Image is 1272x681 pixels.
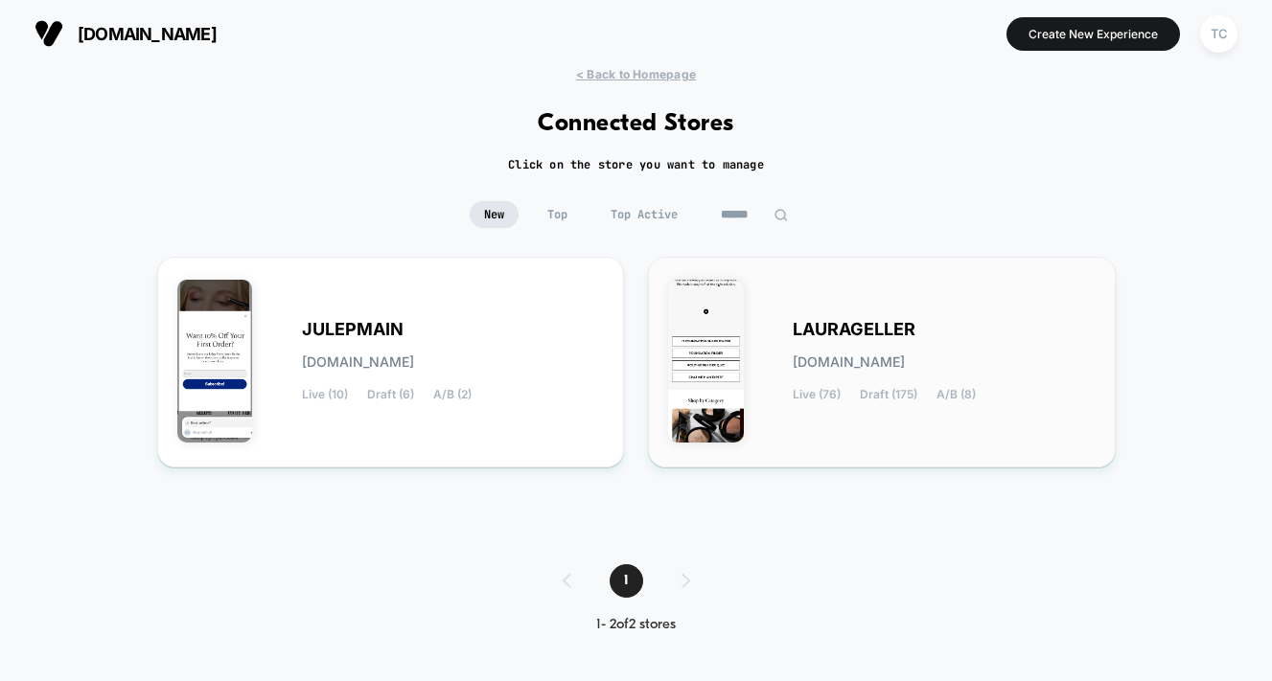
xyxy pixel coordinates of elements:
[302,355,414,369] span: [DOMAIN_NAME]
[538,110,734,138] h1: Connected Stores
[302,323,404,336] span: JULEPMAIN
[533,201,582,228] span: Top
[177,280,253,443] img: JULEPMAIN
[937,388,976,401] span: A/B (8)
[1194,14,1243,54] button: TC
[1200,15,1237,53] div: TC
[860,388,917,401] span: Draft (175)
[576,67,696,81] span: < Back to Homepage
[29,18,222,49] button: [DOMAIN_NAME]
[78,24,217,44] span: [DOMAIN_NAME]
[774,208,788,222] img: edit
[543,617,729,633] div: 1 - 2 of 2 stores
[1006,17,1180,51] button: Create New Experience
[470,201,519,228] span: New
[302,388,348,401] span: Live (10)
[668,280,744,443] img: LAURAGELLER
[508,157,764,172] h2: Click on the store you want to manage
[793,388,841,401] span: Live (76)
[793,355,905,369] span: [DOMAIN_NAME]
[367,388,414,401] span: Draft (6)
[596,201,692,228] span: Top Active
[793,323,915,336] span: LAURAGELLER
[610,564,643,598] span: 1
[433,388,472,401] span: A/B (2)
[35,19,63,48] img: Visually logo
